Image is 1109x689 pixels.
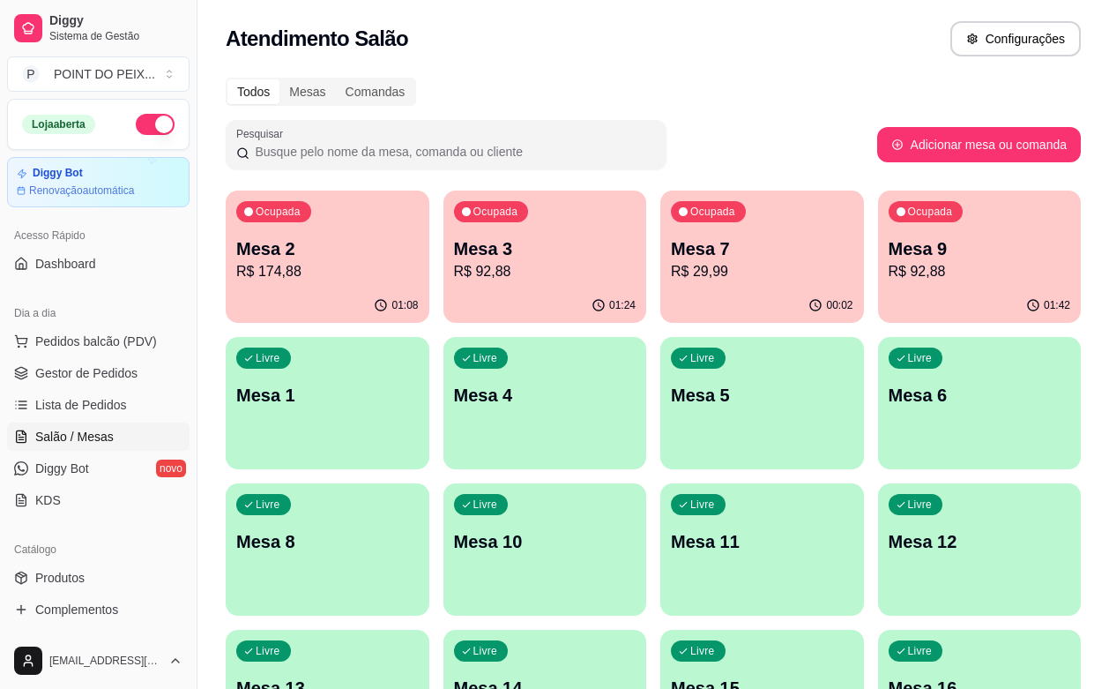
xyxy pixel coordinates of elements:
span: Gestor de Pedidos [35,364,138,382]
a: Diggy BotRenovaçãoautomática [7,157,190,207]
a: KDS [7,486,190,514]
a: Dashboard [7,250,190,278]
button: OcupadaMesa 2R$ 174,8801:08 [226,191,429,323]
button: Adicionar mesa ou comanda [877,127,1081,162]
p: Livre [473,644,498,658]
div: Loja aberta [22,115,95,134]
button: LivreMesa 6 [878,337,1082,469]
a: Gestor de Pedidos [7,359,190,387]
span: Pedidos balcão (PDV) [35,333,157,350]
p: R$ 29,99 [671,261,853,282]
article: Renovação automática [29,183,134,198]
p: Livre [473,498,498,512]
div: POINT DO PEIX ... [54,65,155,83]
a: Salão / Mesas [7,423,190,451]
p: Ocupada [256,205,301,219]
article: Diggy Bot [33,167,83,180]
div: Acesso Rápido [7,221,190,250]
div: Catálogo [7,535,190,564]
button: OcupadaMesa 9R$ 92,8801:42 [878,191,1082,323]
p: Livre [690,498,715,512]
p: Livre [256,351,280,365]
p: Mesa 7 [671,236,853,261]
p: Mesa 9 [889,236,1071,261]
button: LivreMesa 11 [660,483,864,616]
span: P [22,65,40,83]
a: DiggySistema de Gestão [7,7,190,49]
p: Livre [473,351,498,365]
label: Pesquisar [236,126,289,141]
div: Comandas [336,79,415,104]
button: LivreMesa 12 [878,483,1082,616]
a: Complementos [7,595,190,624]
button: Select a team [7,56,190,92]
span: Salão / Mesas [35,428,114,446]
p: Livre [908,644,933,658]
p: Mesa 10 [454,529,636,554]
span: Sistema de Gestão [49,29,182,43]
p: Mesa 3 [454,236,636,261]
p: Livre [256,498,280,512]
span: [EMAIL_ADDRESS][DOMAIN_NAME] [49,654,161,668]
button: LivreMesa 4 [443,337,647,469]
p: Livre [256,644,280,658]
p: Livre [908,351,933,365]
button: LivreMesa 1 [226,337,429,469]
p: Livre [690,644,715,658]
p: R$ 92,88 [454,261,636,282]
span: Diggy [49,13,182,29]
button: LivreMesa 10 [443,483,647,616]
button: OcupadaMesa 3R$ 92,8801:24 [443,191,647,323]
p: Mesa 5 [671,383,853,408]
a: Diggy Botnovo [7,454,190,483]
span: Lista de Pedidos [35,396,127,414]
p: Mesa 11 [671,529,853,554]
p: Livre [908,498,933,512]
p: Mesa 4 [454,383,636,408]
span: Produtos [35,569,85,587]
p: Ocupada [690,205,735,219]
a: Lista de Pedidos [7,391,190,419]
p: Mesa 8 [236,529,419,554]
p: Ocupada [908,205,953,219]
p: Ocupada [473,205,518,219]
button: LivreMesa 5 [660,337,864,469]
p: 01:08 [391,298,418,312]
span: Complementos [35,601,118,618]
span: Dashboard [35,255,96,273]
input: Pesquisar [249,143,656,161]
div: Dia a dia [7,299,190,327]
span: Diggy Bot [35,460,89,477]
button: Alterar Status [136,114,175,135]
p: R$ 174,88 [236,261,419,282]
button: LivreMesa 8 [226,483,429,616]
h2: Atendimento Salão [226,25,408,53]
p: 01:42 [1044,298,1070,312]
div: Todos [227,79,279,104]
p: Livre [690,351,715,365]
button: Configurações [950,21,1081,56]
button: Pedidos balcão (PDV) [7,327,190,356]
span: KDS [35,491,61,509]
a: Produtos [7,564,190,592]
div: Mesas [279,79,335,104]
p: Mesa 6 [889,383,1071,408]
p: Mesa 1 [236,383,419,408]
p: Mesa 2 [236,236,419,261]
p: 00:02 [826,298,852,312]
p: Mesa 12 [889,529,1071,554]
button: OcupadaMesa 7R$ 29,9900:02 [660,191,864,323]
button: [EMAIL_ADDRESS][DOMAIN_NAME] [7,640,190,682]
p: R$ 92,88 [889,261,1071,282]
p: 01:24 [609,298,636,312]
